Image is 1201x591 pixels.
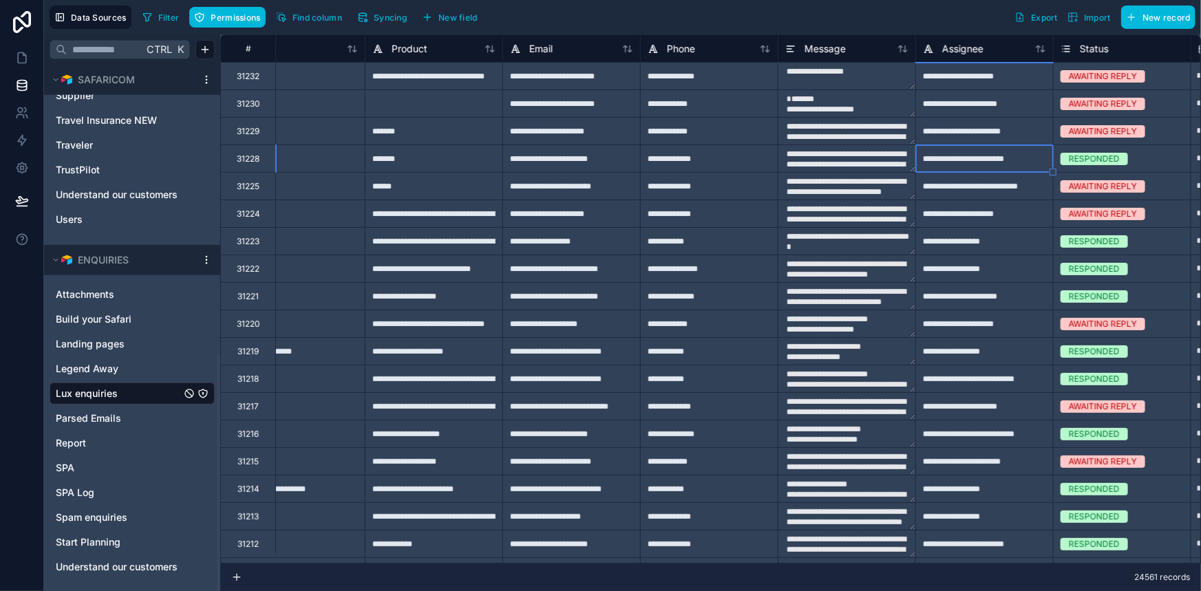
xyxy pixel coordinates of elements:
[56,560,181,574] a: Understand our customers
[392,42,427,56] span: Product
[1069,538,1120,550] div: RESPONDED
[56,89,94,103] span: Supplier
[1031,12,1058,23] span: Export
[61,74,72,85] img: Airtable Logo
[56,411,121,425] span: Parsed Emails
[137,7,184,28] button: Filter
[78,253,129,267] span: ENQUIRIES
[56,560,178,574] span: Understand our customers
[352,7,417,28] a: Syncing
[237,181,259,192] div: 31225
[237,511,259,522] div: 31213
[50,407,215,429] div: Parsed Emails
[1069,290,1120,303] div: RESPONDED
[1069,125,1137,138] div: AWAITING REPLY
[50,109,215,131] div: Travel Insurance NEW
[50,184,215,206] div: Understand our customers
[1116,6,1195,29] a: New record
[56,535,120,549] span: Start Planning
[56,288,181,301] a: Attachments
[211,12,260,23] span: Permissions
[50,531,215,553] div: Start Planning
[231,43,265,54] div: #
[50,85,215,107] div: Supplier
[50,208,215,230] div: Users
[56,337,125,351] span: Landing pages
[237,264,259,275] div: 31222
[56,163,181,177] a: TrustPilot
[56,312,181,326] a: Build your Safari
[50,283,215,305] div: Attachments
[56,188,178,202] span: Understand our customers
[56,436,86,450] span: Report
[56,387,181,400] a: Lux enquiries
[271,7,347,28] button: Find column
[438,12,478,23] span: New field
[56,387,118,400] span: Lux enquiries
[1069,263,1120,275] div: RESPONDED
[237,319,260,330] div: 31220
[56,89,181,103] a: Supplier
[56,511,181,524] a: Spam enquiries
[56,486,181,499] a: SPA Log
[237,71,259,82] div: 31232
[50,333,215,355] div: Landing pages
[61,255,72,266] img: Airtable Logo
[176,45,185,54] span: K
[50,482,215,504] div: SPA Log
[1069,455,1137,468] div: AWAITING REPLY
[667,42,695,56] span: Phone
[56,436,181,450] a: Report
[1134,572,1190,583] span: 24561 records
[1069,400,1137,413] div: AWAITING REPLY
[237,126,259,137] div: 31229
[1069,511,1120,523] div: RESPONDED
[1069,70,1137,83] div: AWAITING REPLY
[417,7,482,28] button: New field
[1069,428,1120,440] div: RESPONDED
[50,457,215,479] div: SPA
[189,7,265,28] button: Permissions
[352,7,412,28] button: Syncing
[237,236,259,247] div: 31223
[1069,98,1137,110] div: AWAITING REPLY
[1080,42,1109,56] span: Status
[805,42,846,56] span: Message
[56,138,181,152] a: Traveler
[50,308,215,330] div: Build your Safari
[1063,6,1116,29] button: Import
[56,188,181,202] a: Understand our customers
[50,134,215,156] div: Traveler
[56,312,131,326] span: Build your Safari
[1069,483,1120,495] div: RESPONDED
[56,461,181,475] a: SPA
[237,374,259,385] div: 31218
[237,401,259,412] div: 31217
[56,114,157,127] span: Travel Insurance NEW
[56,511,127,524] span: Spam enquiries
[374,12,407,23] span: Syncing
[237,98,260,109] div: 31230
[56,138,93,152] span: Traveler
[1121,6,1195,29] button: New record
[56,114,181,127] a: Travel Insurance NEW
[1069,208,1137,220] div: AWAITING REPLY
[293,12,342,23] span: Find column
[1069,153,1120,165] div: RESPONDED
[50,250,195,270] button: Airtable LogoENQUIRIES
[189,7,270,28] a: Permissions
[1069,373,1120,385] div: RESPONDED
[50,358,215,380] div: Legend Away
[237,208,260,219] div: 31224
[237,291,259,302] div: 31221
[1069,235,1120,248] div: RESPONDED
[56,337,181,351] a: Landing pages
[56,411,181,425] a: Parsed Emails
[56,163,100,177] span: TrustPilot
[56,213,83,226] span: Users
[1069,180,1137,193] div: AWAITING REPLY
[1142,12,1191,23] span: New record
[942,42,984,56] span: Assignee
[56,535,181,549] a: Start Planning
[1084,12,1111,23] span: Import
